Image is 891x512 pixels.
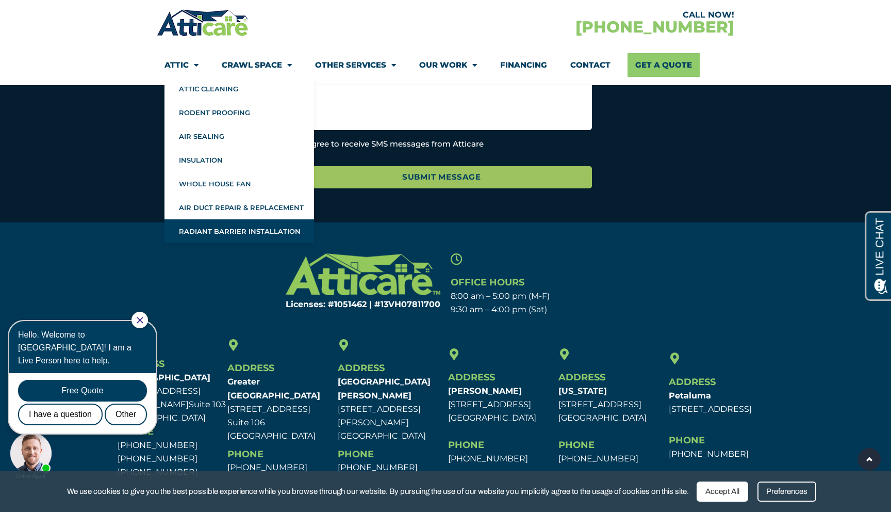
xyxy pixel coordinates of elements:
b: [GEOGRAPHIC_DATA][PERSON_NAME] [338,377,431,400]
nav: Menu [164,53,727,77]
span: Address [669,376,716,388]
a: Whole House Fan [164,172,314,196]
span: Office Hours [451,277,524,288]
span: Address [338,362,385,374]
span: Address [558,372,605,383]
a: Contact [570,53,610,77]
iframe: Chat Invitation [5,311,170,481]
p: [STREET_ADDRESS] Suite 106 [GEOGRAPHIC_DATA] [227,375,333,443]
div: Preferences [757,482,816,502]
span: Opens a chat window [25,8,83,21]
span: Suite 103 [189,399,226,409]
p: [STREET_ADDRESS] [GEOGRAPHIC_DATA] [558,385,664,425]
a: Radiant Barrier Installation [164,219,314,243]
p: [STREET_ADDRESS] [GEOGRAPHIC_DATA] [448,385,553,425]
span: Address [227,362,274,374]
ul: Attic [164,77,314,243]
span: Phone [338,449,374,460]
input: Submit Message [291,166,592,188]
a: Rodent Proofing [164,101,314,124]
a: Attic [164,53,199,77]
a: Get A Quote [628,53,700,77]
a: Crawl Space [222,53,292,77]
span: Phone [448,439,484,451]
b: Greater [GEOGRAPHIC_DATA] [227,377,320,400]
span: Address [448,372,495,383]
h6: Licenses: #1051462 | #13VH078117​00 [256,300,441,309]
span: We use cookies to give you the best possible experience while you browse through our website. By ... [67,485,689,498]
b: [US_STATE] [558,386,607,396]
a: Air Sealing [164,124,314,148]
p: 8:00 am – 5:00 pm (M-F) 9:30 am – 4:00 pm (Sat) [451,290,636,317]
span: Phone [227,449,263,460]
a: Air Duct Repair & Replacement [164,196,314,219]
label: I agree to receive SMS messages from Atticare [302,138,484,150]
span: Phone [558,439,595,451]
div: Accept All [697,482,748,502]
a: Attic Cleaning [164,77,314,101]
div: CALL NOW! [445,11,734,19]
p: [STREET_ADDRESS] [669,389,774,417]
a: Financing [500,53,547,77]
p: [STREET_ADDRESS][PERSON_NAME] [GEOGRAPHIC_DATA] [338,375,443,443]
b: Petaluma [669,391,711,401]
a: Our Work [419,53,477,77]
span: Phone [669,435,705,446]
b: [PERSON_NAME] [448,386,522,396]
a: Other Services [315,53,396,77]
a: Insulation [164,148,314,172]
